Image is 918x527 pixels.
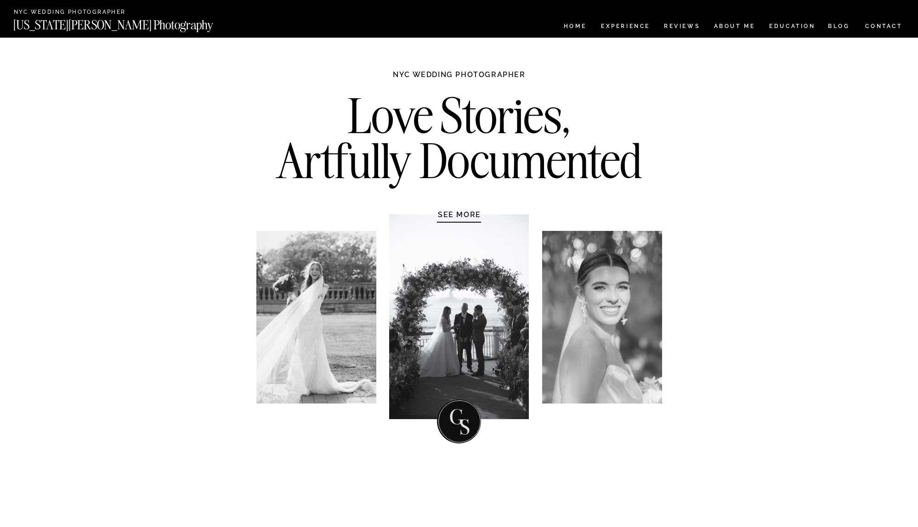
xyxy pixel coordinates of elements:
[601,23,649,31] a: Experience
[865,21,903,31] a: CONTACT
[664,23,698,31] a: REVIEWS
[373,70,545,88] h1: NYC WEDDING PHOTOGRAPHER
[562,23,588,31] a: HOME
[13,19,244,27] a: [US_STATE][PERSON_NAME] Photography
[768,23,816,31] a: EDUCATION
[714,23,755,31] a: ABOUT ME
[14,9,152,16] a: NYC Wedding Photographer
[416,210,503,219] a: SEE MORE
[266,93,652,190] h2: Love Stories, Artfully Documented
[828,23,850,31] a: BLOG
